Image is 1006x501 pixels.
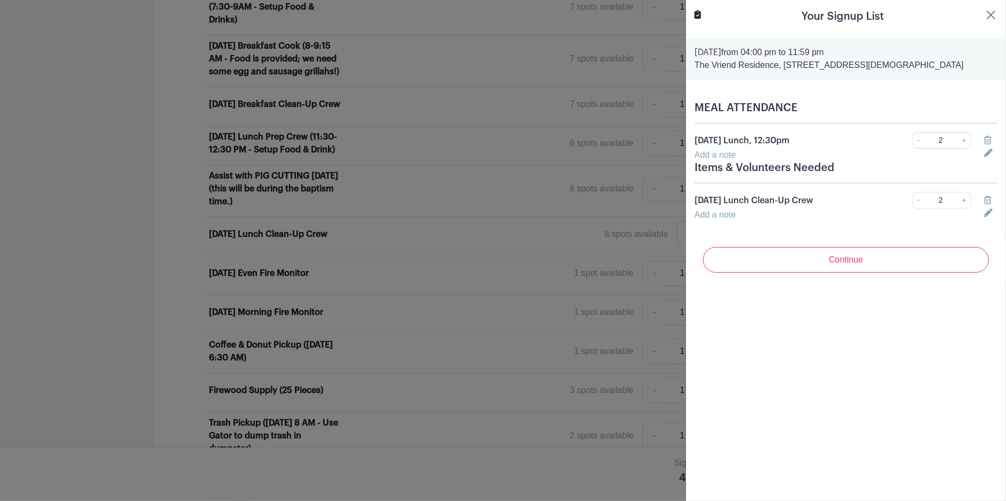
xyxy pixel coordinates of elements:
[695,134,866,147] p: [DATE] Lunch, 12:30pm
[913,132,924,149] a: -
[958,132,971,149] a: +
[695,46,997,59] p: from 04:00 pm to 11:59 pm
[695,194,866,207] p: [DATE] Lunch Clean-Up Crew
[695,48,721,57] strong: [DATE]
[802,9,884,25] h5: Your Signup List
[695,210,736,219] a: Add a note
[695,59,997,72] p: The Vriend Residence, [STREET_ADDRESS][DEMOGRAPHIC_DATA]
[703,247,989,273] input: Continue
[695,150,736,159] a: Add a note
[695,102,997,114] h5: MEAL ATTENDANCE
[695,161,997,174] h5: Items & Volunteers Needed
[913,192,924,209] a: -
[985,9,997,21] button: Close
[958,192,971,209] a: +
